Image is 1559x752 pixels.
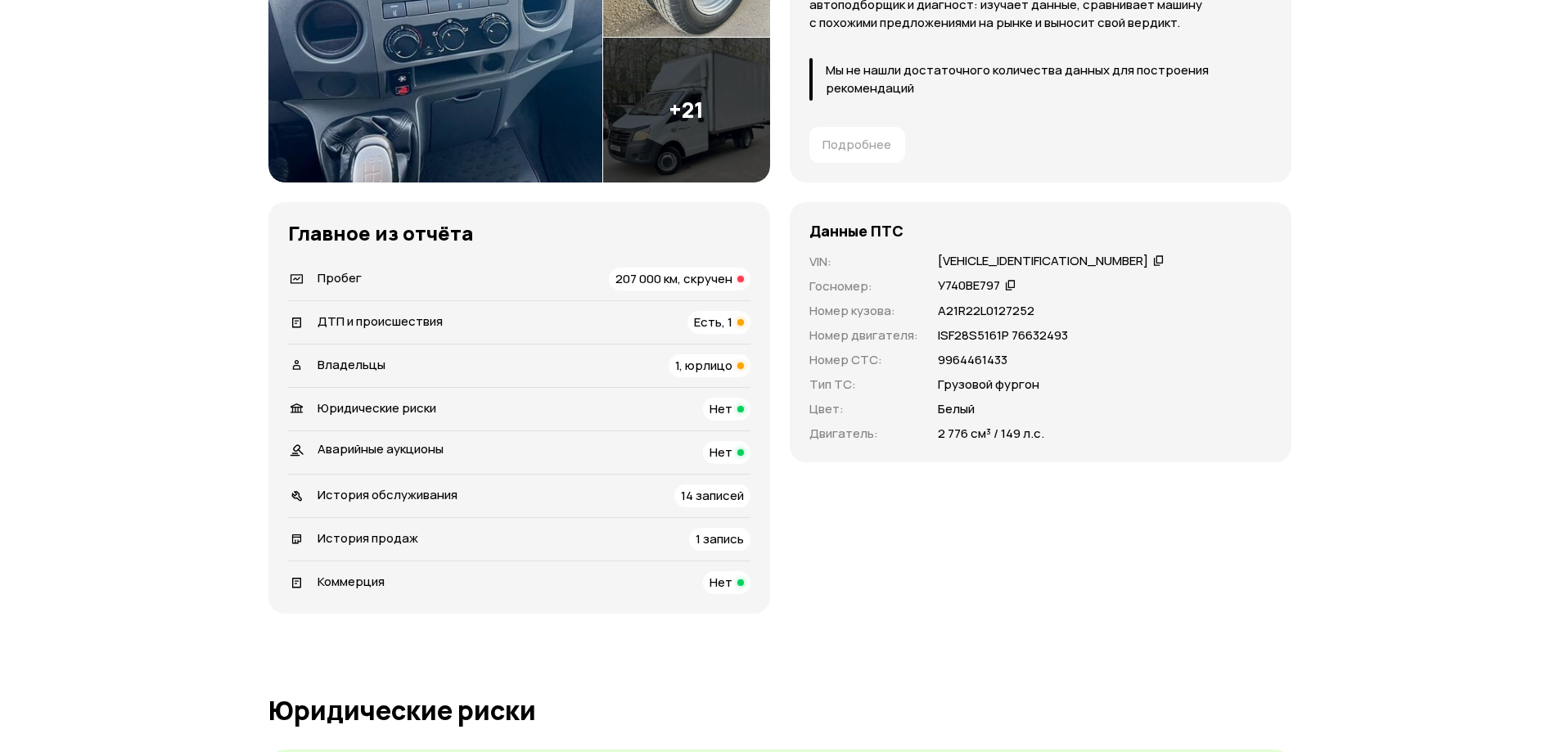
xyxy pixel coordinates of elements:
span: 207 000 км, скручен [615,270,732,287]
h4: Данные ПТС [809,222,903,240]
p: Госномер : [809,277,918,295]
span: 14 записей [681,487,744,504]
div: У740ВЕ797 [938,277,1000,295]
span: ДТП и происшествия [318,313,443,330]
p: Номер кузова : [809,302,918,320]
span: Нет [710,444,732,461]
span: 1 запись [696,530,744,547]
p: Номер двигателя : [809,326,918,344]
p: A21R22L0127252 [938,302,1034,320]
h3: Главное из отчёта [288,222,750,245]
p: Мы не нашли достаточного количества данных для построения рекомендаций [826,61,1272,97]
div: [VEHICLE_IDENTIFICATION_NUMBER] [938,253,1148,270]
span: 1, юрлицо [675,357,732,374]
span: Нет [710,400,732,417]
p: Цвет : [809,400,918,418]
p: Двигатель : [809,425,918,443]
span: Владельцы [318,356,385,373]
span: Есть, 1 [694,313,732,331]
span: Нет [710,574,732,591]
p: 2 776 см³ / 149 л.с. [938,425,1044,443]
span: История обслуживания [318,486,457,503]
span: История продаж [318,529,418,547]
h1: Юридические риски [268,696,1291,725]
p: 9964461433 [938,351,1007,369]
span: Аварийные аукционы [318,440,444,457]
p: VIN : [809,253,918,271]
p: Номер СТС : [809,351,918,369]
p: Грузовой фургон [938,376,1039,394]
span: Юридические риски [318,399,436,417]
p: Белый [938,400,975,418]
p: ISF28S5161Р 76632493 [938,326,1068,344]
span: Пробег [318,269,362,286]
span: Коммерция [318,573,385,590]
p: Тип ТС : [809,376,918,394]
